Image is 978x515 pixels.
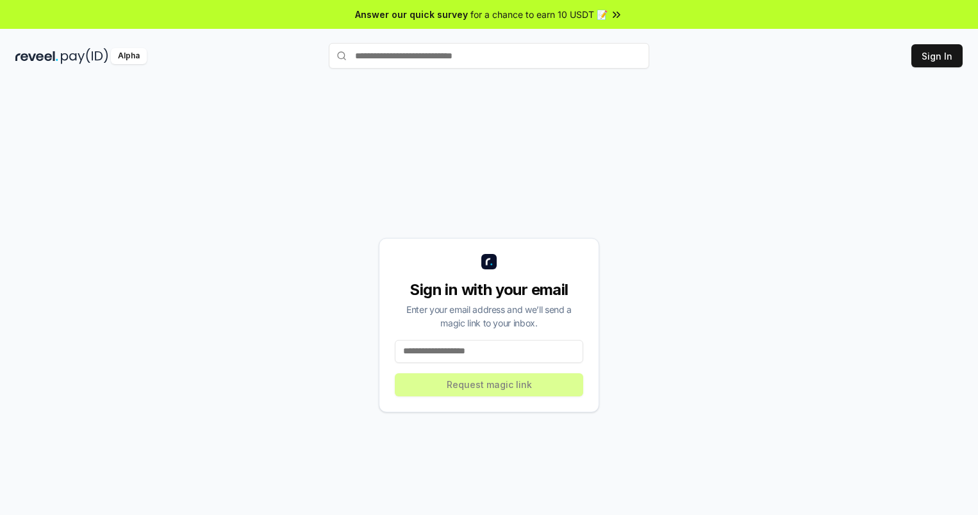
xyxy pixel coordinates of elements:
span: Answer our quick survey [355,8,468,21]
div: Enter your email address and we’ll send a magic link to your inbox. [395,303,583,330]
button: Sign In [911,44,963,67]
img: logo_small [481,254,497,269]
img: pay_id [61,48,108,64]
div: Alpha [111,48,147,64]
span: for a chance to earn 10 USDT 📝 [470,8,608,21]
div: Sign in with your email [395,280,583,300]
img: reveel_dark [15,48,58,64]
